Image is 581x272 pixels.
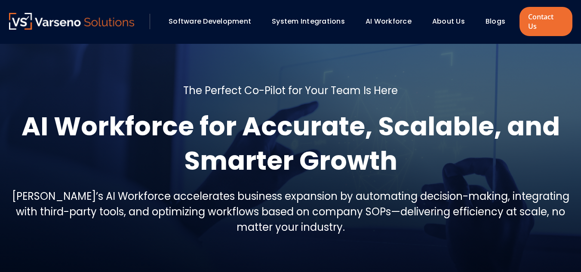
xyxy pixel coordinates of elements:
[267,14,357,29] div: System Integrations
[366,16,412,26] a: AI Workforce
[183,83,398,98] h5: The Perfect Co-Pilot for Your Team Is Here
[432,16,465,26] a: About Us
[9,189,572,235] h5: [PERSON_NAME]’s AI Workforce accelerates business expansion by automating decision-making, integr...
[9,13,135,30] img: Varseno Solutions – Product Engineering & IT Services
[169,16,251,26] a: Software Development
[272,16,345,26] a: System Integrations
[481,14,517,29] div: Blogs
[9,109,572,178] h1: AI Workforce for Accurate, Scalable, and Smarter Growth
[164,14,263,29] div: Software Development
[520,7,572,36] a: Contact Us
[428,14,477,29] div: About Us
[361,14,424,29] div: AI Workforce
[486,16,505,26] a: Blogs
